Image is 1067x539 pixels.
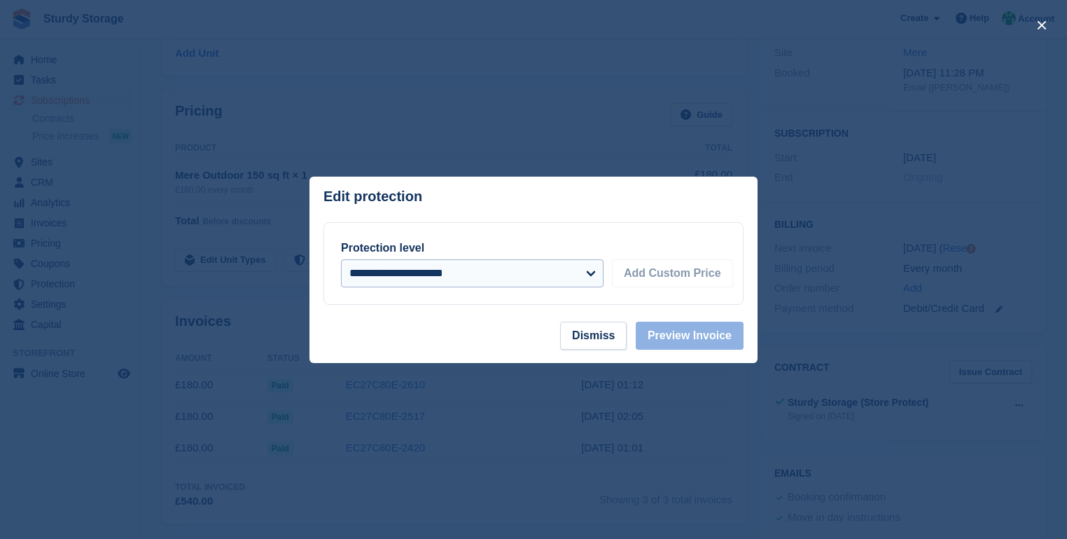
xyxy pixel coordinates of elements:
[636,322,744,350] button: Preview Invoice
[323,189,422,205] p: Edit protection
[1031,14,1053,36] button: close
[612,259,733,287] button: Add Custom Price
[560,322,627,350] button: Dismiss
[341,242,424,254] label: Protection level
